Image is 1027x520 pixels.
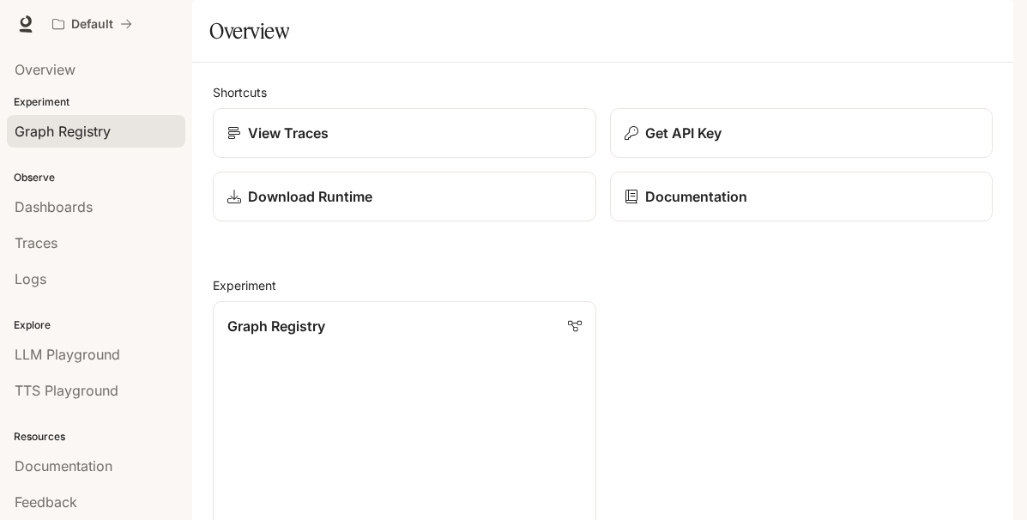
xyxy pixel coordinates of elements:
[213,276,993,294] h2: Experiment
[227,316,325,336] p: Graph Registry
[213,83,993,101] h2: Shortcuts
[248,186,372,207] p: Download Runtime
[645,123,722,143] p: Get API Key
[45,7,140,41] button: All workspaces
[71,17,113,32] p: Default
[213,172,596,221] a: Download Runtime
[645,186,747,207] p: Documentation
[610,108,994,158] button: Get API Key
[209,14,289,48] h1: Overview
[213,108,596,158] a: View Traces
[610,172,994,221] a: Documentation
[248,123,329,143] p: View Traces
